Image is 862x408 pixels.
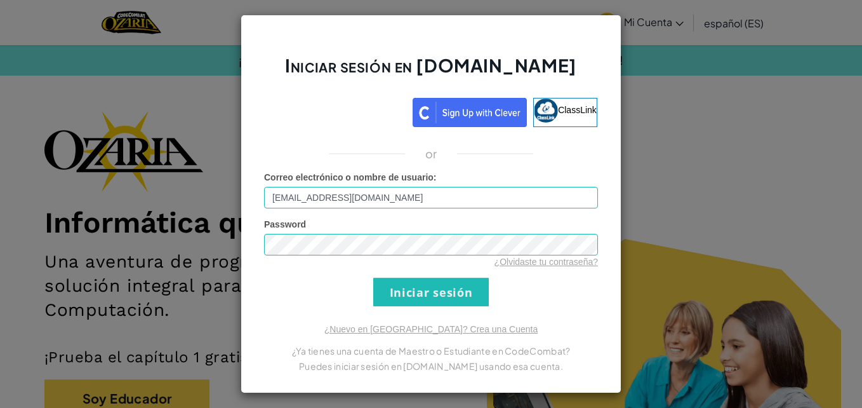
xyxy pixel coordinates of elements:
[264,53,598,90] h2: Iniciar sesión en [DOMAIN_NAME]
[425,146,437,161] p: or
[494,257,598,267] a: ¿Olvidaste tu contraseña?
[534,99,558,123] img: classlink-logo-small.png
[258,97,413,125] iframe: Botón Iniciar sesión con Google
[558,105,597,115] span: ClassLink
[264,358,598,374] p: Puedes iniciar sesión en [DOMAIN_NAME] usando esa cuenta.
[324,324,538,334] a: ¿Nuevo en [GEOGRAPHIC_DATA]? Crea una Cuenta
[264,219,306,229] span: Password
[264,171,437,184] label: :
[264,172,434,182] span: Correo electrónico o nombre de usuario
[264,343,598,358] p: ¿Ya tienes una cuenta de Maestro o Estudiante en CodeCombat?
[413,98,527,127] img: clever_sso_button@2x.png
[373,278,489,306] input: Iniciar sesión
